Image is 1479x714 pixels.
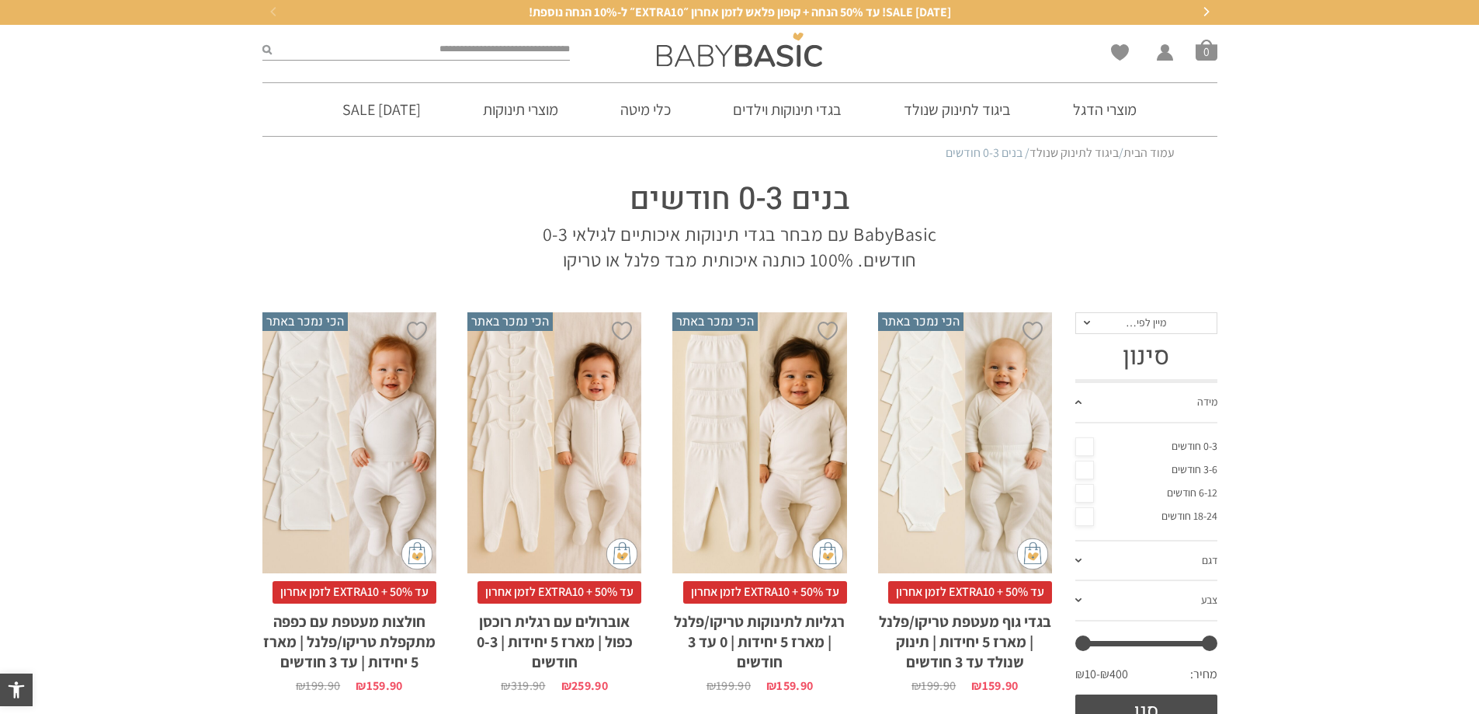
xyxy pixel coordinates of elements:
[971,677,981,694] span: ₪
[1075,581,1217,622] a: צבע
[1075,542,1217,582] a: דגם
[766,677,813,694] bdi: 159.90
[467,312,641,692] a: הכי נמכר באתר אוברולים עם רגלית רוכסן כפול | מארז 5 יחידות | 0-3 חודשים עד 50% + EXTRA10 לזמן אחר...
[1075,458,1217,482] a: 3-6 חודשים
[1100,666,1128,683] span: ₪400
[1123,145,1175,161] a: עמוד הבית
[672,312,846,692] a: הכי נמכר באתר רגליות לתינוקות טריקו/פלנל | מארז 5 יחידות | 0 עד 3 חודשים עד 50% + EXTRA10 לזמן אח...
[1075,662,1217,695] div: מחיר: —
[888,581,1052,603] span: עד 50% + EXTRA10 לזמן אחרון
[683,581,847,603] span: עד 50% + EXTRA10 לזמן אחרון
[1075,435,1217,458] a: 0-3 חודשים
[561,677,608,694] bdi: 259.90
[597,83,694,136] a: כלי מיטה
[1111,44,1129,61] a: Wishlist
[501,677,510,694] span: ₪
[356,677,402,694] bdi: 159.90
[606,538,637,569] img: cat-mini-atc.png
[878,312,963,331] span: הכי נמכר באתר
[1194,1,1217,24] button: Next
[561,677,571,694] span: ₪
[273,581,436,603] span: עד 50% + EXTRA10 לזמן אחרון
[477,581,641,603] span: עד 50% + EXTRA10 לזמן אחרון
[519,221,961,273] p: BabyBasic עם מבחר בגדי תינוקות איכותיים לגילאי 0-3 חודשים. 100% כותנה איכותית מבד פלנל או טריקו
[467,604,641,672] h2: אוברולים עם רגלית רוכסן כפול | מארז 5 יחידות | 0-3 חודשים
[356,677,366,694] span: ₪
[1111,44,1129,66] span: Wishlist
[529,4,951,21] span: [DATE] SALE! עד 50% הנחה + קופון פלאש לזמן אחרון ״EXTRA10״ ל-10% הנחה נוספת!
[1075,482,1217,505] a: 6-12 חודשים
[1050,83,1160,136] a: מוצרי הדגל
[319,83,444,136] a: [DATE] SALE
[1126,315,1166,329] span: מיין לפי…
[296,677,305,694] span: ₪
[519,178,961,221] h1: בנים 0-3 חודשים
[460,83,582,136] a: מוצרי תינוקות
[1075,505,1217,528] a: 18-24 חודשים
[1075,666,1100,683] span: ₪10
[710,83,865,136] a: בגדי תינוקות וילדים
[1075,342,1217,371] h3: סינון
[672,312,758,331] span: הכי נמכר באתר
[878,312,1052,692] a: הכי נמכר באתר בגדי גוף מעטפת טריקו/פלנל | מארז 5 יחידות | תינוק שנולד עד 3 חודשים עד 50% + EXTRA1...
[672,604,846,672] h2: רגליות לתינוקות טריקו/פלנל | מארז 5 יחידות | 0 עד 3 חודשים
[262,604,436,672] h2: חולצות מעטפת עם כפפה מתקפלת טריקו/פלנל | מארז 5 יחידות | עד 3 חודשים
[1196,39,1217,61] a: סל קניות0
[1017,538,1048,569] img: cat-mini-atc.png
[296,677,340,694] bdi: 199.90
[766,677,776,694] span: ₪
[1029,145,1119,161] a: ביגוד לתינוק שנולד
[880,83,1034,136] a: ביגוד לתינוק שנולד
[501,677,545,694] bdi: 319.90
[878,604,1052,672] h2: בגדי גוף מעטפת טריקו/פלנל | מארז 5 יחידות | תינוק שנולד עד 3 חודשים
[707,677,751,694] bdi: 199.90
[1075,383,1217,423] a: מידה
[401,538,432,569] img: cat-mini-atc.png
[278,4,1202,21] a: [DATE] SALE! עד 50% הנחה + קופון פלאש לזמן אחרון ״EXTRA10״ ל-10% הנחה נוספת!
[305,145,1175,162] nav: Breadcrumb
[262,312,436,692] a: הכי נמכר באתר חולצות מעטפת עם כפפה מתקפלת טריקו/פלנל | מארז 5 יחידות | עד 3 חודשים עד 50% + EXTRA...
[911,677,956,694] bdi: 199.90
[467,312,553,331] span: הכי נמכר באתר
[657,33,822,67] img: Baby Basic בגדי תינוקות וילדים אונליין
[971,677,1018,694] bdi: 159.90
[262,312,348,331] span: הכי נמכר באתר
[1196,39,1217,61] span: סל קניות
[911,677,921,694] span: ₪
[707,677,716,694] span: ₪
[812,538,843,569] img: cat-mini-atc.png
